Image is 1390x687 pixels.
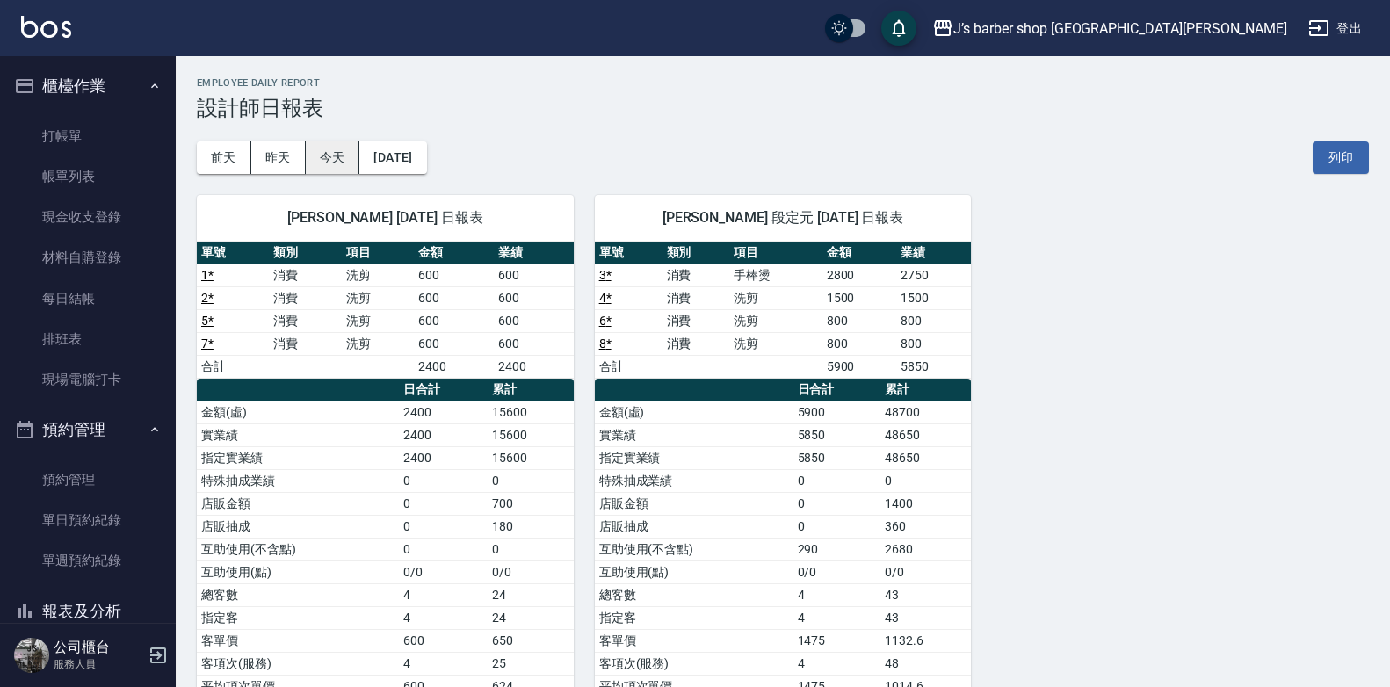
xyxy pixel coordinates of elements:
td: 1400 [880,492,971,515]
button: [DATE] [359,141,426,174]
td: 指定實業績 [595,446,793,469]
td: 2400 [399,401,488,423]
td: 2400 [494,355,574,378]
td: 25 [488,652,573,675]
td: 4 [399,606,488,629]
td: 合計 [197,355,269,378]
td: 600 [494,309,574,332]
td: 店販抽成 [197,515,399,538]
td: 600 [414,332,494,355]
td: 600 [399,629,488,652]
button: J’s barber shop [GEOGRAPHIC_DATA][PERSON_NAME] [925,11,1294,47]
td: 43 [880,606,971,629]
td: 0 [880,469,971,492]
td: 指定實業績 [197,446,399,469]
h5: 公司櫃台 [54,639,143,656]
td: 1500 [896,286,971,309]
td: 消費 [662,264,730,286]
a: 每日結帳 [7,278,169,319]
a: 材料自購登錄 [7,237,169,278]
td: 600 [414,309,494,332]
td: 特殊抽成業績 [595,469,793,492]
td: 洗剪 [729,332,822,355]
th: 累計 [488,379,573,401]
td: 0 [793,492,881,515]
th: 單號 [197,242,269,264]
td: 600 [414,264,494,286]
td: 實業績 [197,423,399,446]
img: Logo [21,16,71,38]
td: 4 [399,652,488,675]
td: 600 [414,286,494,309]
h2: Employee Daily Report [197,77,1369,89]
td: 0 [488,469,573,492]
td: 洗剪 [342,264,414,286]
td: 650 [488,629,573,652]
td: 客單價 [197,629,399,652]
td: 洗剪 [729,286,822,309]
td: 600 [494,264,574,286]
td: 700 [488,492,573,515]
td: 實業績 [595,423,793,446]
td: 消費 [662,309,730,332]
td: 店販金額 [197,492,399,515]
td: 2400 [414,355,494,378]
td: 24 [488,583,573,606]
td: 店販抽成 [595,515,793,538]
td: 800 [896,309,971,332]
th: 日合計 [399,379,488,401]
td: 4 [399,583,488,606]
th: 業績 [896,242,971,264]
td: 洗剪 [342,286,414,309]
td: 洗剪 [729,309,822,332]
td: 消費 [662,332,730,355]
button: 今天 [306,141,360,174]
td: 互助使用(點) [197,560,399,583]
td: 互助使用(點) [595,560,793,583]
td: 0 [399,538,488,560]
table: a dense table [595,242,972,379]
td: 0/0 [488,560,573,583]
p: 服務人員 [54,656,143,672]
td: 15600 [488,423,573,446]
td: 互助使用(不含點) [595,538,793,560]
td: 消費 [662,286,730,309]
th: 業績 [494,242,574,264]
td: 0 [399,515,488,538]
th: 日合計 [793,379,881,401]
td: 總客數 [595,583,793,606]
td: 合計 [595,355,662,378]
td: 4 [793,583,881,606]
td: 消費 [269,264,341,286]
td: 600 [494,286,574,309]
td: 0 [399,492,488,515]
th: 單號 [595,242,662,264]
td: 800 [896,332,971,355]
td: 1475 [793,629,881,652]
h3: 設計師日報表 [197,96,1369,120]
a: 單日預約紀錄 [7,500,169,540]
td: 48700 [880,401,971,423]
td: 48650 [880,423,971,446]
td: 2400 [399,446,488,469]
th: 類別 [662,242,730,264]
td: 0 [793,515,881,538]
td: 2400 [399,423,488,446]
td: 360 [880,515,971,538]
td: 客項次(服務) [197,652,399,675]
a: 帳單列表 [7,156,169,197]
td: 2800 [822,264,897,286]
td: 48 [880,652,971,675]
td: 金額(虛) [595,401,793,423]
span: [PERSON_NAME] 段定元 [DATE] 日報表 [616,209,951,227]
td: 0/0 [793,560,881,583]
td: 0/0 [880,560,971,583]
th: 金額 [414,242,494,264]
a: 打帳單 [7,116,169,156]
img: Person [14,638,49,673]
button: 前天 [197,141,251,174]
td: 800 [822,332,897,355]
th: 金額 [822,242,897,264]
td: 15600 [488,401,573,423]
td: 4 [793,606,881,629]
